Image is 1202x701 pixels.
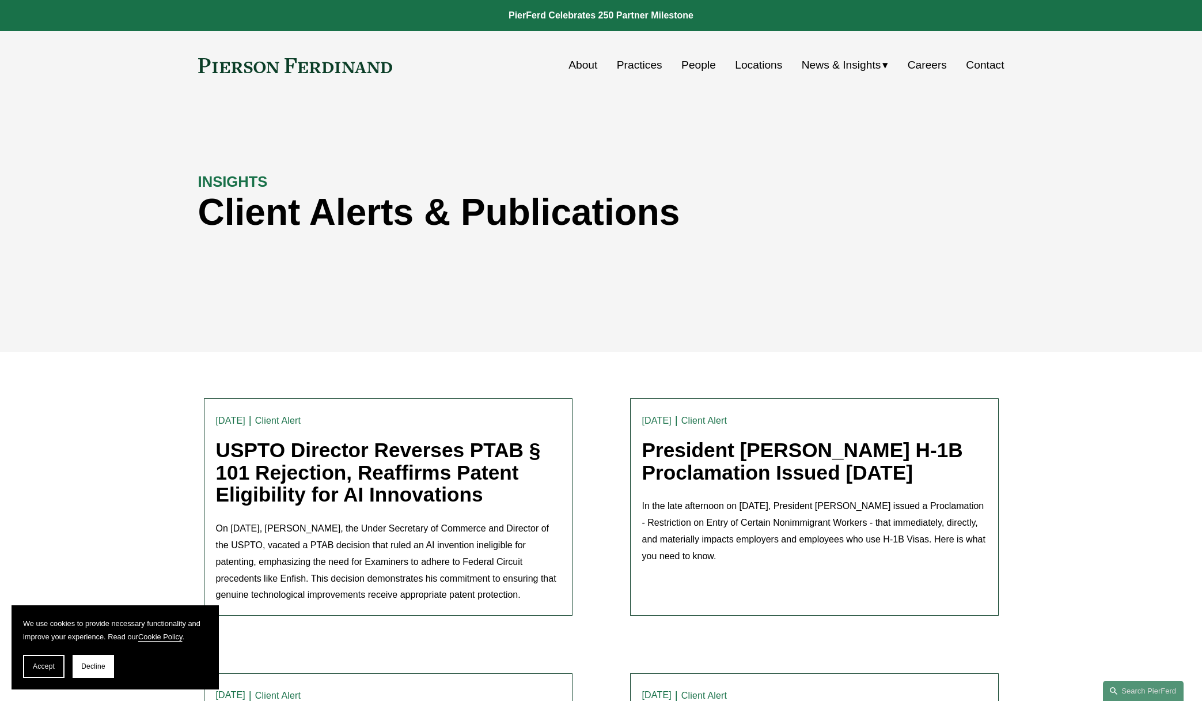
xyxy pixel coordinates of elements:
[216,691,245,700] time: [DATE]
[617,54,662,76] a: Practices
[198,191,803,233] h1: Client Alerts & Publications
[908,54,947,76] a: Careers
[568,54,597,76] a: About
[23,617,207,643] p: We use cookies to provide necessary functionality and improve your experience. Read our .
[642,498,987,564] p: In the late afternoon on [DATE], President [PERSON_NAME] issued a Proclamation - Restriction on E...
[802,55,881,76] span: News & Insights
[23,655,65,678] button: Accept
[642,691,672,700] time: [DATE]
[255,416,301,425] a: Client Alert
[12,605,219,689] section: Cookie banner
[216,416,245,425] time: [DATE]
[216,521,560,604] p: On [DATE], [PERSON_NAME], the Under Secretary of Commerce and Director of the USPTO, vacated a PT...
[681,416,727,425] a: Client Alert
[1103,681,1184,701] a: Search this site
[681,691,727,700] a: Client Alert
[198,174,268,190] strong: INSIGHTS
[642,439,963,484] a: President [PERSON_NAME] H-1B Proclamation Issued [DATE]
[802,54,889,76] a: folder dropdown
[642,416,672,425] time: [DATE]
[735,54,782,76] a: Locations
[138,632,183,641] a: Cookie Policy
[81,662,105,670] span: Decline
[966,54,1004,76] a: Contact
[73,655,114,678] button: Decline
[33,662,55,670] span: Accept
[681,54,716,76] a: People
[255,691,301,700] a: Client Alert
[216,439,541,506] a: USPTO Director Reverses PTAB § 101 Rejection, Reaffirms Patent Eligibility for AI Innovations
